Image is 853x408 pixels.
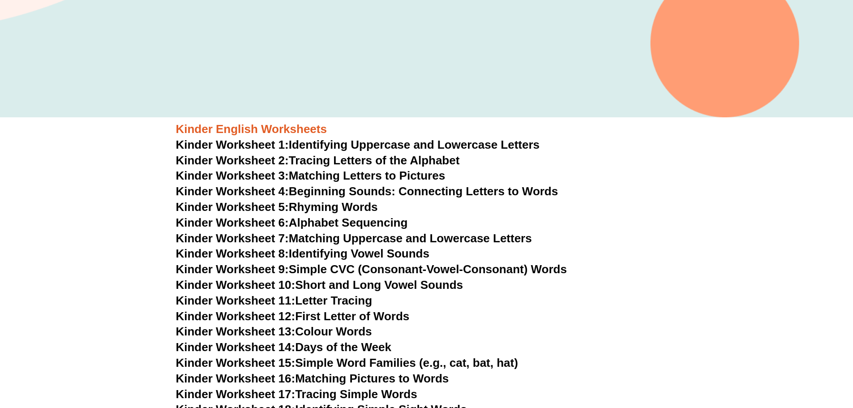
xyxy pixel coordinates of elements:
[176,387,296,401] span: Kinder Worksheet 17:
[176,185,289,198] span: Kinder Worksheet 4:
[176,262,289,276] span: Kinder Worksheet 9:
[176,216,408,229] a: Kinder Worksheet 6:Alphabet Sequencing
[176,138,289,151] span: Kinder Worksheet 1:
[176,232,289,245] span: Kinder Worksheet 7:
[176,356,518,369] a: Kinder Worksheet 15:Simple Word Families (e.g., cat, bat, hat)
[176,185,558,198] a: Kinder Worksheet 4:Beginning Sounds: Connecting Letters to Words
[704,307,853,408] iframe: Chat Widget
[176,122,677,137] h3: Kinder English Worksheets
[176,325,296,338] span: Kinder Worksheet 13:
[176,309,410,323] a: Kinder Worksheet 12:First Letter of Words
[176,325,372,338] a: Kinder Worksheet 13:Colour Words
[176,262,567,276] a: Kinder Worksheet 9:Simple CVC (Consonant-Vowel-Consonant) Words
[176,247,429,260] a: Kinder Worksheet 8:Identifying Vowel Sounds
[176,200,289,214] span: Kinder Worksheet 5:
[176,309,296,323] span: Kinder Worksheet 12:
[176,154,289,167] span: Kinder Worksheet 2:
[176,169,446,182] a: Kinder Worksheet 3:Matching Letters to Pictures
[176,294,373,307] a: Kinder Worksheet 11:Letter Tracing
[176,232,532,245] a: Kinder Worksheet 7:Matching Uppercase and Lowercase Letters
[176,138,540,151] a: Kinder Worksheet 1:Identifying Uppercase and Lowercase Letters
[176,247,289,260] span: Kinder Worksheet 8:
[176,154,460,167] a: Kinder Worksheet 2:Tracing Letters of the Alphabet
[176,372,296,385] span: Kinder Worksheet 16:
[176,340,296,354] span: Kinder Worksheet 14:
[176,387,417,401] a: Kinder Worksheet 17:Tracing Simple Words
[176,340,391,354] a: Kinder Worksheet 14:Days of the Week
[176,200,378,214] a: Kinder Worksheet 5:Rhyming Words
[176,278,463,292] a: Kinder Worksheet 10:Short and Long Vowel Sounds
[176,278,296,292] span: Kinder Worksheet 10:
[176,372,449,385] a: Kinder Worksheet 16:Matching Pictures to Words
[176,294,296,307] span: Kinder Worksheet 11:
[176,169,289,182] span: Kinder Worksheet 3:
[176,216,289,229] span: Kinder Worksheet 6:
[176,356,296,369] span: Kinder Worksheet 15:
